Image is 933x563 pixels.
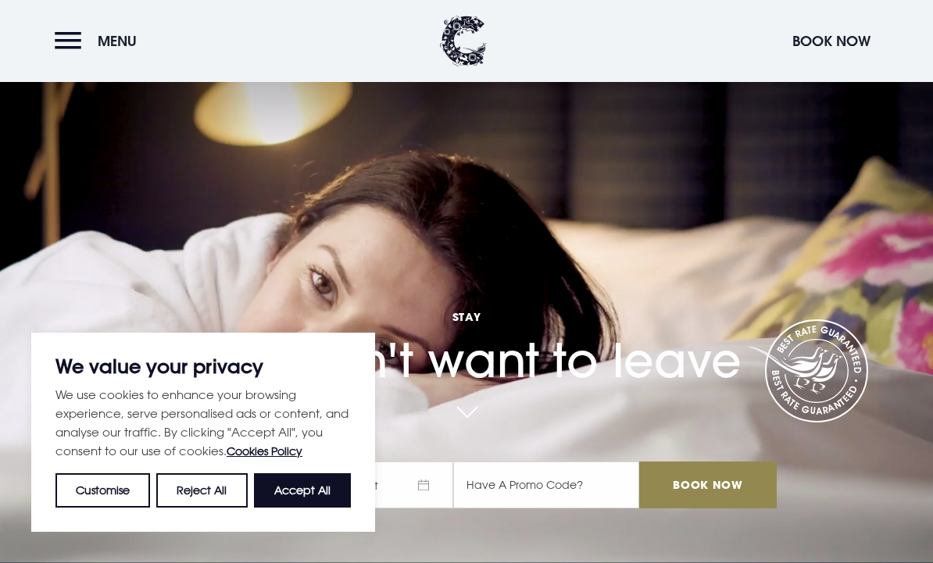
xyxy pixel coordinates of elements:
button: Customise [55,473,150,508]
button: Book Now [785,24,878,58]
button: Accept All [254,473,351,508]
p: We use cookies to enhance your browsing experience, serve personalised ads or content, and analys... [55,385,351,461]
h1: You won't want to leave [156,273,777,388]
input: Book Now [639,461,777,508]
div: We value your privacy [31,333,375,532]
span: Stay [156,309,777,324]
span: Menu [98,32,137,50]
button: Reject All [156,473,247,508]
span: Check Out [305,461,453,508]
a: Cookies Policy [227,444,302,458]
button: Menu [55,24,145,58]
p: We value your privacy [55,357,351,376]
img: Clandeboye Lodge [440,16,487,66]
input: Have A Promo Code? [453,461,639,508]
